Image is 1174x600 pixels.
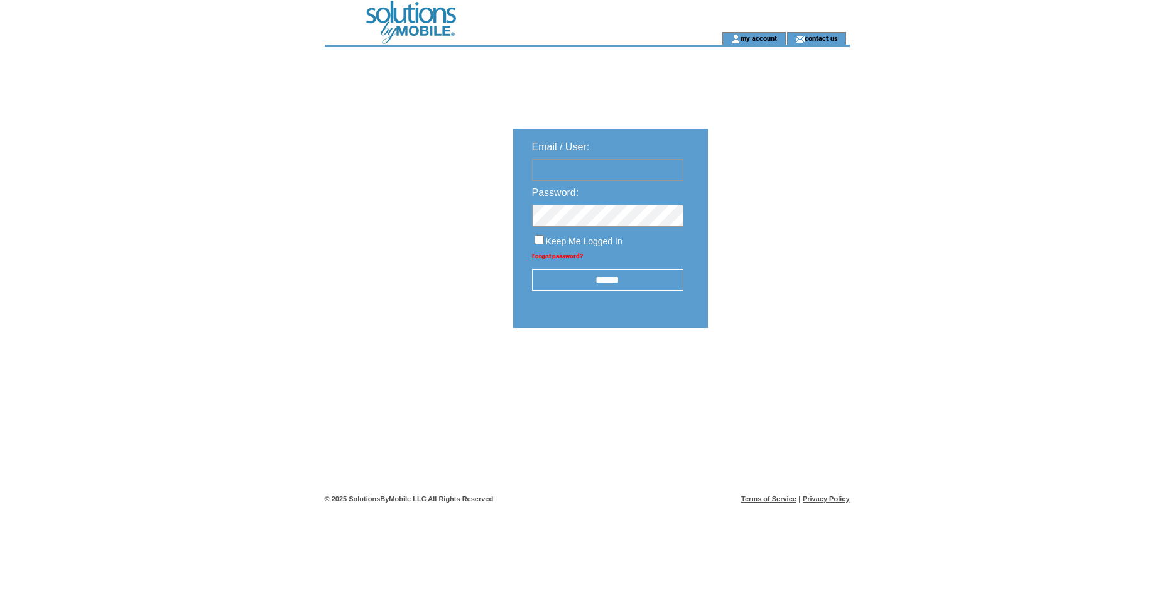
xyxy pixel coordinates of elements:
[532,253,583,259] a: Forgot password?
[795,34,805,44] img: contact_us_icon.gif;jsessionid=8C06DEC05F03C26901458039DADF320F
[803,495,850,503] a: Privacy Policy
[532,141,590,152] span: Email / User:
[741,495,796,503] a: Terms of Service
[798,495,800,503] span: |
[744,359,807,375] img: transparent.png;jsessionid=8C06DEC05F03C26901458039DADF320F
[741,34,777,42] a: my account
[546,236,622,246] span: Keep Me Logged In
[532,187,579,198] span: Password:
[731,34,741,44] img: account_icon.gif;jsessionid=8C06DEC05F03C26901458039DADF320F
[805,34,838,42] a: contact us
[325,495,494,503] span: © 2025 SolutionsByMobile LLC All Rights Reserved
